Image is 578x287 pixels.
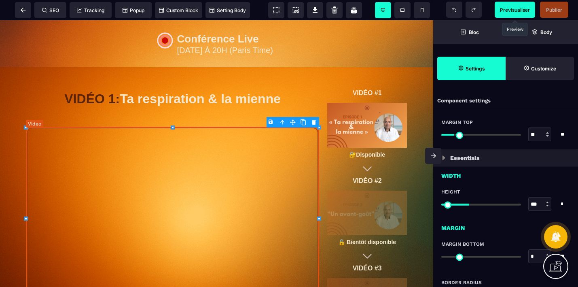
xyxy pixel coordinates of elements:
span: Margin Top [441,119,473,125]
span: Open Style Manager [506,57,574,80]
span: Preview [495,2,535,18]
span: Settings [437,57,506,80]
span: Height [441,189,460,195]
span: Tracking [77,7,104,13]
div: Margin [433,219,578,233]
img: f2b694ee6385b71dbb6877f16f0508b2_5.png [327,83,407,128]
strong: Body [540,29,552,35]
span: Custom Block [159,7,198,13]
span: Margin Bottom [441,241,484,247]
h1: Ta respiration & la mienne [26,67,319,90]
img: loading [442,155,445,160]
text: 🔐Disponible [327,129,407,140]
text: VIDÉO #2 [327,155,407,166]
span: Setting Body [210,7,246,13]
strong: Settings [466,66,485,72]
text: VIDÉO #3 [327,242,407,254]
text: 🔒 Bientôt disponible [327,217,407,227]
strong: Customize [531,66,556,72]
span: Previsualiser [500,7,530,13]
span: Publier [546,7,562,13]
span: Popup [123,7,144,13]
div: Component settings [433,93,578,109]
div: Width [433,167,578,181]
span: Open Layer Manager [506,20,578,44]
span: View components [268,2,284,18]
div: [DATE] À 20H (Paris Time) [177,27,326,33]
text: VIDÉO #1 [327,67,407,79]
img: fe5bfe7dea453f3a554685bb00f5dbe9_icons8-fl%C3%A8che-d%C3%A9velopper-100.png [362,231,372,241]
strong: Bloc [469,29,479,35]
img: bc69879d123b21995cceeaaff8057a37_6.png [327,170,407,215]
span: Screenshot [288,2,304,18]
span: SEO [42,7,59,13]
p: Essentials [450,153,480,163]
span: Open Blocks [433,20,506,44]
div: Conférence Live [177,16,326,21]
img: 1445af10ffc226fb94c292b9fe366f24_6794bd784ecbe_Red_circle.gif [157,12,173,28]
span: Border Radius [441,279,482,286]
img: fe5bfe7dea453f3a554685bb00f5dbe9_icons8-fl%C3%A8che-d%C3%A9velopper-100.png [362,144,372,153]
